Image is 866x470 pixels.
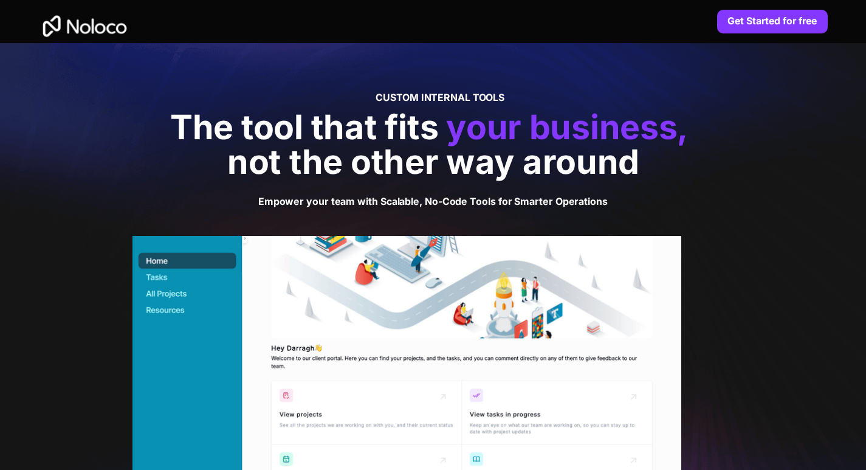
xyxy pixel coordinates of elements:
[258,195,608,207] strong: Empower your team with Scalable, No-Code Tools for Smarter Operations
[717,10,828,34] a: Get Started for free
[376,91,504,103] span: CUSTOM INTERNAL TOOLS
[727,15,817,27] strong: Get Started for free
[227,142,639,182] span: not the other way around
[446,106,689,147] span: your business,
[170,106,438,147] span: The tool that fits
